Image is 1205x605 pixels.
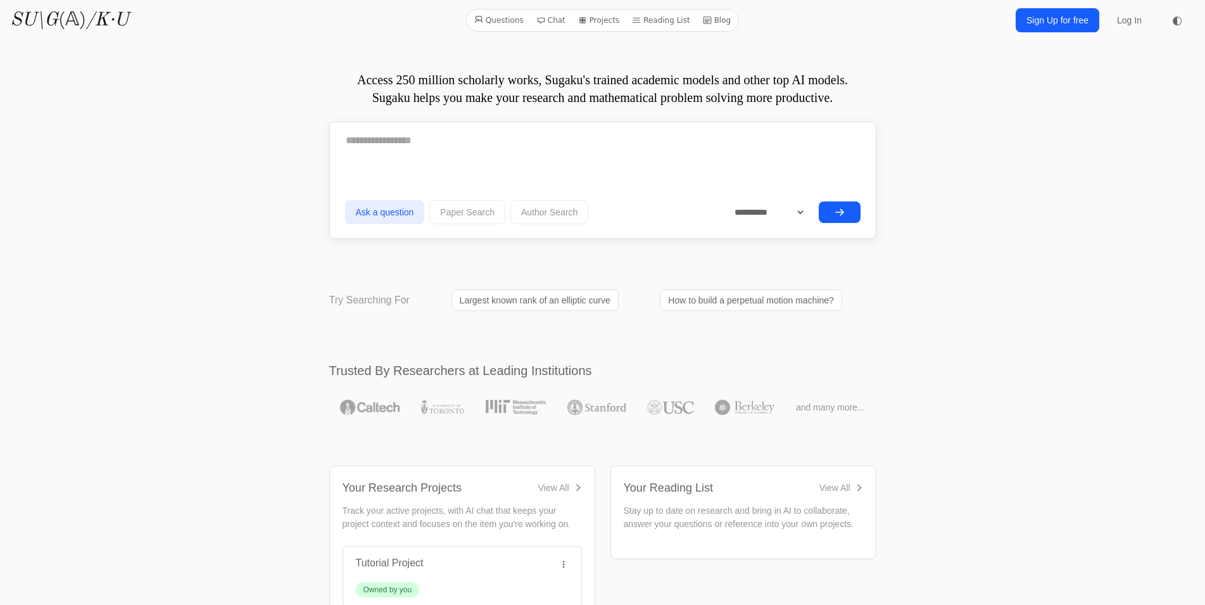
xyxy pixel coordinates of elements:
[796,401,865,414] span: and many more...
[429,200,505,224] button: Paper Search
[343,504,582,531] p: Track your active projects, with AI chat that keeps your project context and focuses on the item ...
[627,12,695,29] a: Reading List
[624,479,713,497] div: Your Reading List
[10,9,129,32] a: SU\G(𝔸)/K·U
[567,400,626,415] img: Stanford
[573,12,624,29] a: Projects
[486,400,546,415] img: MIT
[329,71,876,106] p: Access 250 million scholarly works, Sugaku's trained academic models and other top AI models. Sug...
[340,400,400,415] img: Caltech
[715,400,774,415] img: UC Berkeley
[329,293,410,308] p: Try Searching For
[1016,8,1099,32] a: Sign Up for free
[538,481,582,494] a: View All
[421,400,464,415] img: University of Toronto
[329,362,876,379] h2: Trusted By Researchers at Leading Institutions
[345,200,425,224] button: Ask a question
[538,481,569,494] div: View All
[819,481,863,494] a: View All
[624,504,863,531] p: Stay up to date on research and bring in AI to collaborate, answer your questions or reference in...
[10,11,58,30] i: SU\G
[469,12,529,29] a: Questions
[1164,8,1190,33] button: ◐
[86,11,129,30] i: /K·U
[819,481,850,494] div: View All
[660,290,842,311] a: How to build a perpetual motion machine?
[343,479,462,497] div: Your Research Projects
[698,12,736,29] a: Blog
[510,200,589,224] button: Author Search
[1172,15,1182,26] span: ◐
[363,585,412,595] div: Owned by you
[531,12,571,29] a: Chat
[647,400,693,415] img: USC
[1109,9,1149,32] a: Log In
[356,557,424,568] a: Tutorial Project
[451,290,619,311] a: Largest known rank of an elliptic curve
